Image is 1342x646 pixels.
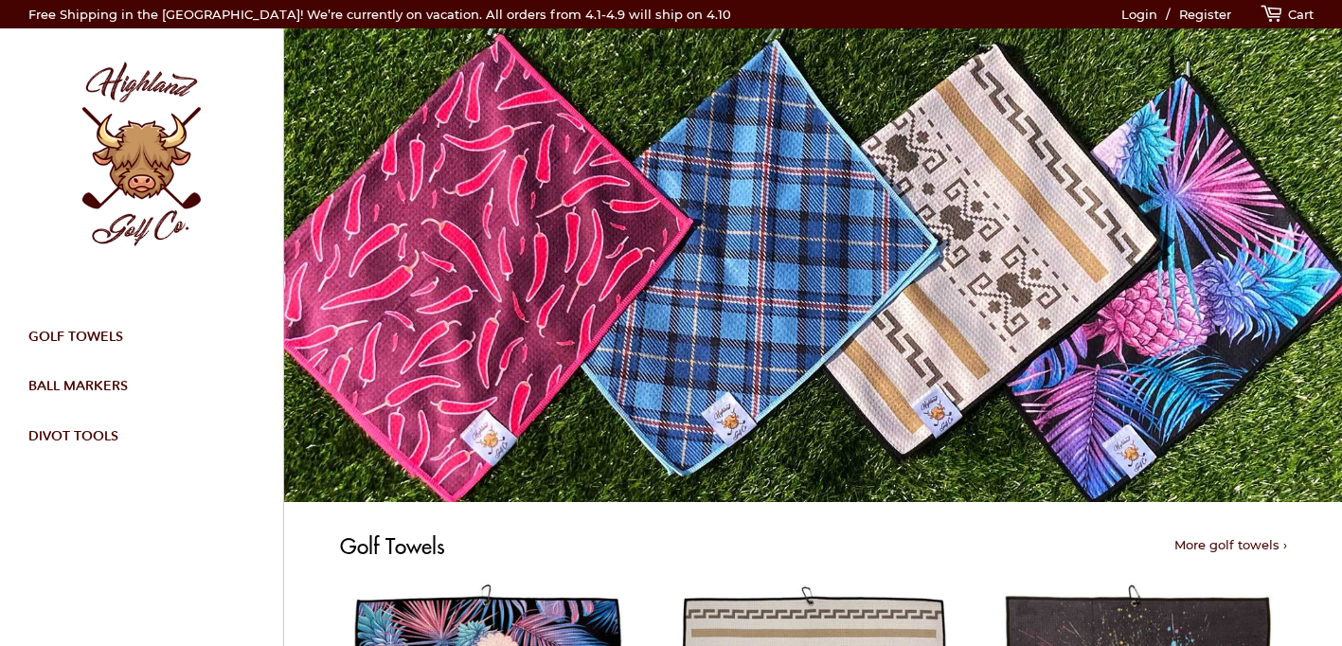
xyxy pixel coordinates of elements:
[14,361,255,410] a: Ball Markers
[28,5,731,25] p: Free Shipping in the [GEOGRAPHIC_DATA]! We’re currently on vacation. All orders from 4.1-4.9 will...
[28,43,255,269] img: Highland Golf Co
[14,411,255,460] a: Divot Tools
[14,312,255,361] a: Golf Towels
[1121,7,1157,22] a: Login
[1179,7,1231,22] a: Register
[1161,7,1175,22] span: /
[1174,537,1287,552] a: More golf towels ›
[340,530,970,561] p: Golf Towels
[1260,7,1314,22] a: Cart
